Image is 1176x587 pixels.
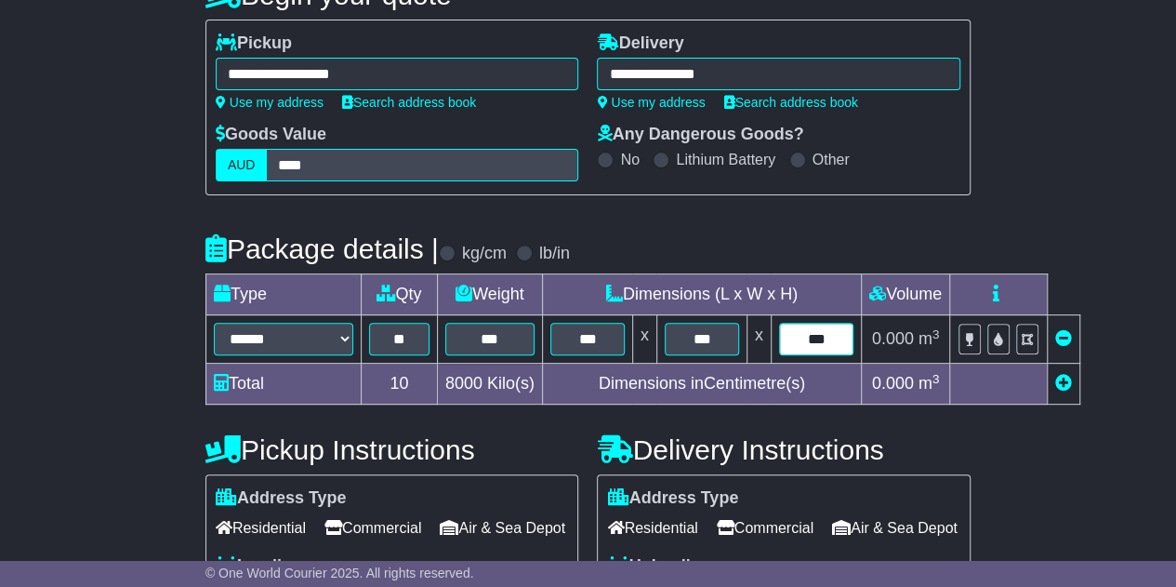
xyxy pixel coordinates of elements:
h4: Pickup Instructions [205,434,579,465]
a: Use my address [597,95,705,110]
td: Dimensions in Centimetre(s) [542,364,861,405]
a: Search address book [724,95,858,110]
td: Dimensions (L x W x H) [542,274,861,315]
label: Other [813,151,850,168]
label: Delivery [597,33,683,54]
label: Unloading [607,556,710,577]
label: Address Type [216,488,347,509]
span: 0.000 [872,374,914,393]
label: AUD [216,149,268,181]
span: 8000 [445,374,482,393]
label: lb/in [539,244,570,264]
span: Commercial [324,514,421,542]
sup: 3 [932,327,940,341]
span: Commercial [717,514,813,542]
label: Lithium Battery [676,151,775,168]
span: Residential [216,514,306,542]
td: Kilo(s) [437,364,542,405]
td: Weight [437,274,542,315]
label: No [620,151,639,168]
a: Add new item [1055,374,1072,393]
td: Qty [361,274,437,315]
a: Remove this item [1055,329,1072,348]
label: Address Type [607,488,738,509]
label: Loading [216,556,302,577]
span: Air & Sea Depot [440,514,565,542]
span: Air & Sea Depot [832,514,958,542]
span: m [918,374,940,393]
td: Type [205,274,361,315]
a: Use my address [216,95,324,110]
td: 10 [361,364,437,405]
span: Residential [607,514,697,542]
span: 0.000 [872,329,914,348]
span: m [918,329,940,348]
td: x [747,315,771,364]
label: Goods Value [216,125,326,145]
h4: Package details | [205,233,439,264]
span: © One World Courier 2025. All rights reserved. [205,566,474,580]
td: Total [205,364,361,405]
label: kg/cm [462,244,507,264]
td: x [632,315,656,364]
td: Volume [861,274,949,315]
a: Search address book [342,95,476,110]
sup: 3 [932,372,940,386]
h4: Delivery Instructions [597,434,971,465]
label: Pickup [216,33,292,54]
label: Any Dangerous Goods? [597,125,803,145]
